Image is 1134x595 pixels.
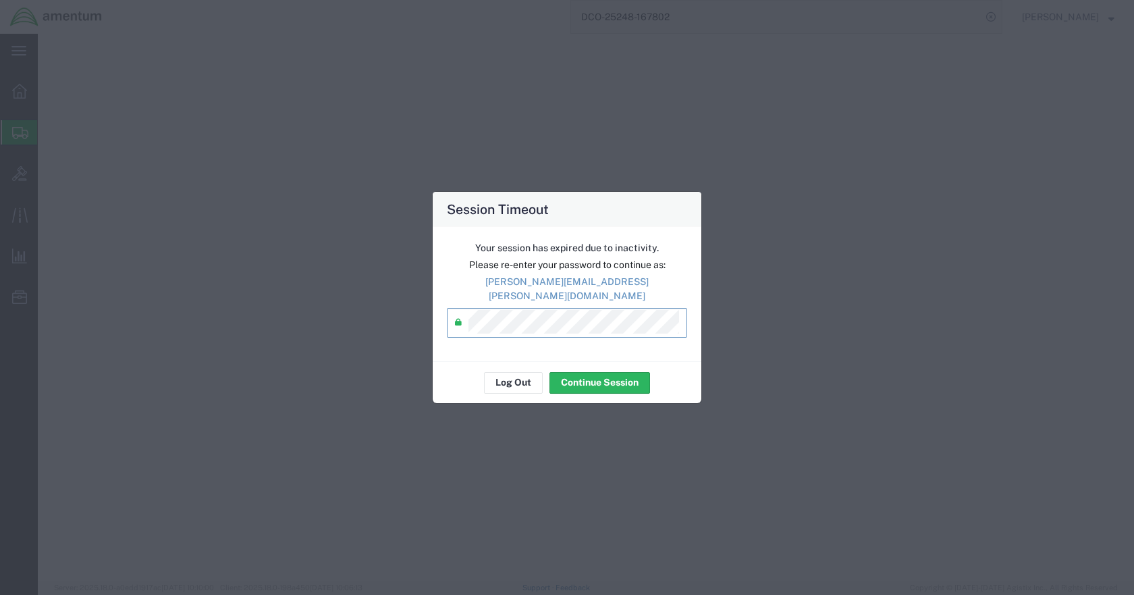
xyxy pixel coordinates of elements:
button: Continue Session [549,372,650,394]
button: Log Out [484,372,543,394]
p: Your session has expired due to inactivity. [447,241,687,255]
p: Please re-enter your password to continue as: [447,258,687,272]
h4: Session Timeout [447,199,549,219]
p: [PERSON_NAME][EMAIL_ADDRESS][PERSON_NAME][DOMAIN_NAME] [447,275,687,303]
